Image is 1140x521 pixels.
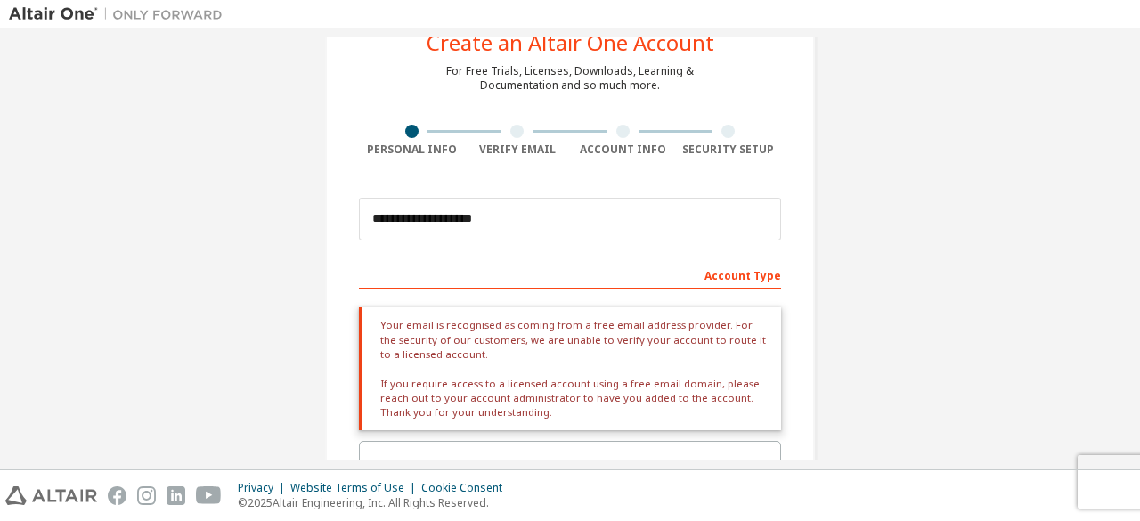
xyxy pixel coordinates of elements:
[427,32,714,53] div: Create an Altair One Account
[167,486,185,505] img: linkedin.svg
[238,495,513,510] p: © 2025 Altair Engineering, Inc. All Rights Reserved.
[5,486,97,505] img: altair_logo.svg
[9,5,232,23] img: Altair One
[676,142,782,157] div: Security Setup
[137,486,156,505] img: instagram.svg
[290,481,421,495] div: Website Terms of Use
[421,481,513,495] div: Cookie Consent
[370,452,769,477] div: Altair Customers
[359,142,465,157] div: Personal Info
[359,260,781,289] div: Account Type
[108,486,126,505] img: facebook.svg
[570,142,676,157] div: Account Info
[238,481,290,495] div: Privacy
[196,486,222,505] img: youtube.svg
[465,142,571,157] div: Verify Email
[359,307,781,430] div: Your email is recognised as coming from a free email address provider. For the security of our cu...
[446,64,694,93] div: For Free Trials, Licenses, Downloads, Learning & Documentation and so much more.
